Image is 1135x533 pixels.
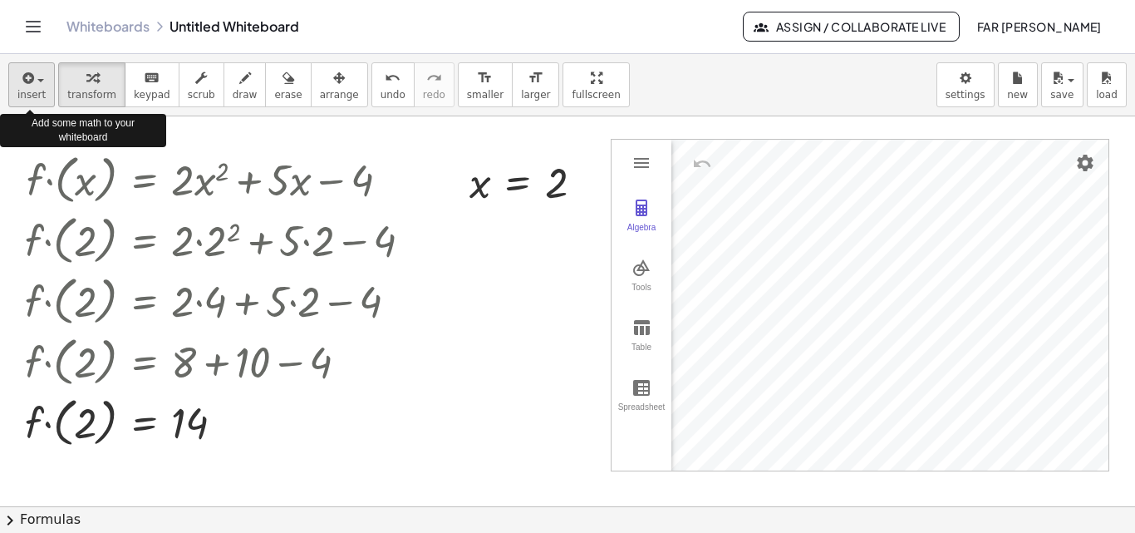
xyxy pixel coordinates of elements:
button: transform [58,62,125,107]
button: new [998,62,1038,107]
button: erase [265,62,311,107]
div: Table [615,343,668,366]
span: Assign / Collaborate Live [757,19,946,34]
button: settings [936,62,995,107]
span: undo [381,89,405,101]
button: Toggle navigation [20,13,47,40]
span: far [PERSON_NAME] [976,19,1102,34]
div: Tools [615,283,668,306]
button: format_sizesmaller [458,62,513,107]
span: transform [67,89,116,101]
button: draw [224,62,267,107]
span: save [1050,89,1074,101]
i: format_size [528,68,543,88]
i: undo [385,68,400,88]
div: Graphing Calculator [611,139,1109,471]
canvas: Graphics View 1 [671,140,1108,471]
span: insert [17,89,46,101]
button: far [PERSON_NAME] [963,12,1115,42]
button: Settings [1070,148,1100,178]
button: load [1087,62,1127,107]
div: Algebra [615,223,668,246]
span: smaller [467,89,504,101]
span: arrange [320,89,359,101]
span: new [1007,89,1028,101]
button: undoundo [371,62,415,107]
a: Whiteboards [66,18,150,35]
button: redoredo [414,62,454,107]
span: keypad [134,89,170,101]
i: redo [426,68,442,88]
span: erase [274,89,302,101]
span: draw [233,89,258,101]
button: insert [8,62,55,107]
div: Spreadsheet [615,402,668,426]
button: format_sizelarger [512,62,559,107]
button: fullscreen [563,62,629,107]
img: Main Menu [631,153,651,173]
button: Undo [687,149,717,179]
span: settings [946,89,985,101]
i: format_size [477,68,493,88]
span: larger [521,89,550,101]
button: keyboardkeypad [125,62,179,107]
button: Assign / Collaborate Live [743,12,960,42]
span: scrub [188,89,215,101]
span: fullscreen [572,89,620,101]
i: keyboard [144,68,160,88]
span: load [1096,89,1118,101]
button: arrange [311,62,368,107]
button: save [1041,62,1083,107]
span: redo [423,89,445,101]
button: scrub [179,62,224,107]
